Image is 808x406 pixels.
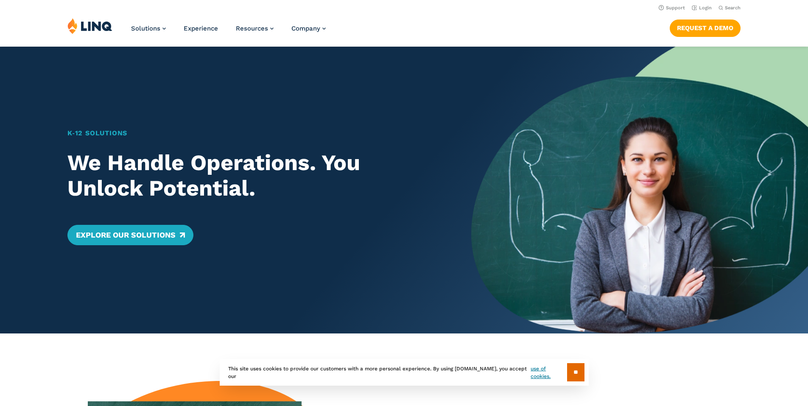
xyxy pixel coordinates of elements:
[236,25,274,32] a: Resources
[291,25,320,32] span: Company
[67,225,193,245] a: Explore Our Solutions
[719,5,741,11] button: Open Search Bar
[131,18,326,46] nav: Primary Navigation
[291,25,326,32] a: Company
[67,128,439,138] h1: K‑12 Solutions
[692,5,712,11] a: Login
[531,365,567,380] a: use of cookies.
[725,5,741,11] span: Search
[670,18,741,36] nav: Button Navigation
[220,359,589,386] div: This site uses cookies to provide our customers with a more personal experience. By using [DOMAIN...
[131,25,160,32] span: Solutions
[236,25,268,32] span: Resources
[131,25,166,32] a: Solutions
[67,150,439,201] h2: We Handle Operations. You Unlock Potential.
[67,18,112,34] img: LINQ | K‑12 Software
[184,25,218,32] a: Experience
[670,20,741,36] a: Request a Demo
[659,5,685,11] a: Support
[471,47,808,333] img: Home Banner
